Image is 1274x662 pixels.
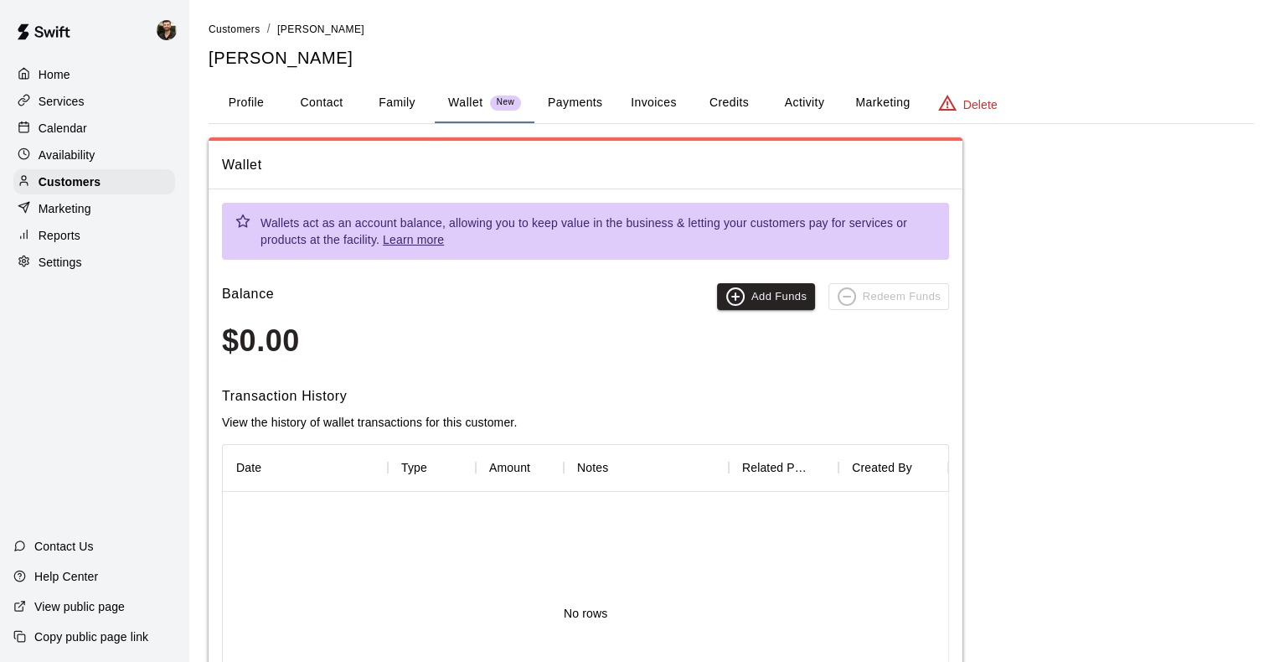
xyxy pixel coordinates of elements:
[742,444,810,491] div: Related Payment ID
[39,120,87,137] p: Calendar
[13,169,175,194] a: Customers
[13,89,175,114] a: Services
[157,20,177,40] img: Jacob Fisher
[13,196,175,221] a: Marketing
[222,283,274,310] h6: Balance
[222,414,949,431] p: View the history of wallet transactions for this customer.
[359,83,435,123] button: Family
[766,83,842,123] button: Activity
[729,444,838,491] div: Related Payment ID
[530,456,554,479] button: Sort
[13,142,175,168] a: Availability
[448,94,483,111] p: Wallet
[39,66,70,83] p: Home
[260,208,936,255] div: Wallets act as an account balance, allowing you to keep value in the business & letting your cust...
[34,538,94,555] p: Contact Us
[261,456,285,479] button: Sort
[13,223,175,248] a: Reports
[209,83,284,123] button: Profile
[838,444,948,491] div: Created By
[222,323,949,359] h3: $0.00
[577,444,608,491] div: Notes
[209,23,260,35] span: Customers
[842,83,923,123] button: Marketing
[13,62,175,87] a: Home
[209,83,1254,123] div: basic tabs example
[616,83,691,123] button: Invoices
[267,20,271,38] li: /
[912,456,936,479] button: Sort
[564,444,729,491] div: Notes
[222,385,949,407] h6: Transaction History
[383,233,444,246] a: Learn more
[223,444,388,491] div: Date
[388,444,476,491] div: Type
[39,227,80,244] p: Reports
[401,444,427,491] div: Type
[209,20,1254,39] nav: breadcrumb
[236,444,261,491] div: Date
[534,83,616,123] button: Payments
[489,444,530,491] div: Amount
[963,96,998,113] p: Delete
[13,116,175,141] a: Calendar
[13,250,175,275] a: Settings
[476,444,564,491] div: Amount
[284,83,359,123] button: Contact
[209,22,260,35] a: Customers
[277,23,364,35] span: [PERSON_NAME]
[810,456,833,479] button: Sort
[34,568,98,585] p: Help Center
[34,598,125,615] p: View public page
[34,628,148,645] p: Copy public page link
[39,93,85,110] p: Services
[39,147,95,163] p: Availability
[852,444,912,491] div: Created By
[209,47,1254,70] h5: [PERSON_NAME]
[39,254,82,271] p: Settings
[490,97,521,108] span: New
[427,456,451,479] button: Sort
[39,173,101,190] p: Customers
[153,13,188,47] div: Jacob Fisher
[39,200,91,217] p: Marketing
[608,456,632,479] button: Sort
[691,83,766,123] button: Credits
[717,283,815,310] button: Add Funds
[222,154,949,176] span: Wallet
